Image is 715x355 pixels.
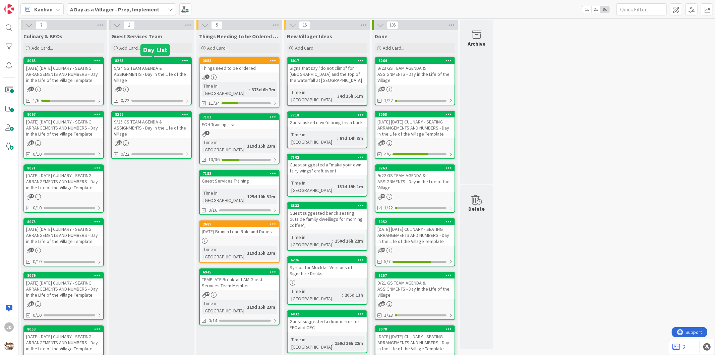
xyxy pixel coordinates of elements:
[200,114,279,129] div: 7103FOH Training List
[24,326,103,353] div: 8053[DATE] [DATE] CULINARY - SEATING ARRANGEMENTS AND NUMBERS - Day in the Life of the Village Te...
[200,269,279,290] div: 6945TEMPLATE Breakfast AM Guest Services Team Member
[29,301,34,306] span: 37
[24,219,103,246] div: 8075[DATE] [DATE] CULINARY - SEATING ARRANGEMENTS AND NUMBERS - Day in the Life of the Village Te...
[23,57,104,105] a: 8063[DATE] [DATE] CULINARY - SEATING ARRANGEMENTS AND NUMBERS - Day in the Life of the Village Te...
[203,222,279,226] div: 2689
[24,278,103,299] div: [DATE] [DATE] CULINARY - SEATING ARRANGEMENTS AND NUMBERS - Day in the Life of the Village Template
[343,291,365,299] div: 205d 13h
[200,269,279,275] div: 6945
[200,221,279,227] div: 2689
[123,21,135,29] span: 2
[27,112,103,117] div: 8067
[27,327,103,332] div: 8053
[205,74,210,79] span: 4
[115,58,191,63] div: 8265
[375,64,455,85] div: 9/23 GS TEAM AGENDA & ASSIGNMENTS - Day in the Life of the Village
[36,21,47,29] span: 7
[200,275,279,290] div: TEMPLATE Breakfast AM Guest Services Team Member
[27,166,103,170] div: 8071
[591,6,600,13] span: 2x
[375,165,455,171] div: 8263
[336,183,365,190] div: 131d 19h 1m
[29,140,34,145] span: 37
[375,164,455,213] a: 82639/22 GS TEAM AGENDA & ASSIGNMENTS - Day in the Life of the Village1/22
[616,3,667,15] input: Quick Filter...
[117,87,122,91] span: 20
[121,151,129,158] span: 0/22
[287,202,367,251] a: 6833Guest suggested bench seating outside family dwellings for morning coffee\Time in [GEOGRAPHIC...
[24,58,103,64] div: 8063
[288,112,367,118] div: 7718
[375,117,455,138] div: [DATE] [DATE] CULINARY - SEATING ARRANGEMENTS AND NUMBERS - Day in the Life of the Village Template
[24,326,103,332] div: 8053
[288,257,367,263] div: 6226
[336,92,365,100] div: 34d 15h 51m
[375,326,455,353] div: 8078[DATE] [DATE] CULINARY - SEATING ARRANGEMENTS AND NUMBERS - Day in the Life of the Village Te...
[143,47,167,53] h5: Day List
[288,64,367,85] div: Signs that say "do not climb" for [GEOGRAPHIC_DATA] and the top of the waterfall at [GEOGRAPHIC_D...
[199,220,280,263] a: 2689[DATE] Brunch Lead Role and DutiesTime in [GEOGRAPHIC_DATA]:119d 15h 23m
[375,272,455,278] div: 8257
[24,225,103,246] div: [DATE] [DATE] CULINARY - SEATING ARRANGEMENTS AND NUMBERS - Day in the Life of the Village Template
[200,64,279,72] div: Things need to be ordered
[199,33,280,40] span: Things Needing to be Ordered - PUT IN CARD, Don't make new card
[375,218,455,266] a: 8052[DATE] [DATE] CULINARY - SEATING ARRANGEMENTS AND NUMBERS - Day in the Life of the Village Te...
[288,58,367,64] div: 8017
[112,58,191,85] div: 82659/24 GS TEAM AGENDA & ASSIGNMENTS - Day in the Life of the Village
[375,332,455,353] div: [DATE] [DATE] CULINARY - SEATING ARRANGEMENTS AND NUMBERS - Day in the Life of the Village Template
[290,179,335,194] div: Time in [GEOGRAPHIC_DATA]
[375,111,455,138] div: 8058[DATE] [DATE] CULINARY - SEATING ARRANGEMENTS AND NUMBERS - Day in the Life of the Village Te...
[23,272,104,320] a: 8079[DATE] [DATE] CULINARY - SEATING ARRANGEMENTS AND NUMBERS - Day in the Life of the Village Te...
[200,170,279,185] div: 7152Guest Services Training
[203,115,279,119] div: 7103
[288,209,367,230] div: Guest suggested bench seating outside family dwellings for morning coffee\
[384,258,391,265] span: 5/7
[291,58,367,63] div: 8017
[381,301,385,306] span: 20
[121,97,129,104] span: 0/22
[23,111,104,159] a: 8067[DATE] [DATE] CULINARY - SEATING ARRANGEMENTS AND NUMBERS - Day in the Life of the Village Te...
[291,113,367,117] div: 7718
[29,194,34,198] span: 37
[332,237,333,245] span: :
[333,237,365,245] div: 150d 16h 22m
[24,171,103,192] div: [DATE] [DATE] CULINARY - SEATING ARRANGEMENTS AND NUMBERS - Day in the Life of the Village Template
[381,87,385,91] span: 20
[245,249,277,257] div: 119d 15h 23m
[208,317,217,324] span: 0/14
[375,225,455,246] div: [DATE] [DATE] CULINARY - SEATING ARRANGEMENTS AND NUMBERS - Day in the Life of the Village Template
[333,340,365,347] div: 150d 16h 22m
[375,272,455,299] div: 82579/21 GS TEAM AGENDA & ASSIGNMENTS - Day in the Life of the Village
[112,111,191,117] div: 8266
[202,82,249,97] div: Time in [GEOGRAPHIC_DATA]
[244,249,245,257] span: :
[27,219,103,224] div: 8075
[24,117,103,138] div: [DATE] [DATE] CULINARY - SEATING ARRANGEMENTS AND NUMBERS - Day in the Life of the Village Template
[203,270,279,274] div: 6945
[203,171,279,176] div: 7152
[375,111,455,117] div: 8058
[202,246,244,260] div: Time in [GEOGRAPHIC_DATA]
[200,120,279,129] div: FOH Training List
[245,303,277,311] div: 119d 15h 23m
[245,142,277,150] div: 119d 15h 23m
[33,204,42,211] span: 0/10
[288,154,367,160] div: 7102
[335,92,336,100] span: :
[375,33,388,40] span: Done
[4,4,14,14] img: Visit kanbanzone.com
[381,248,385,252] span: 39
[33,97,39,104] span: 1/6
[24,64,103,85] div: [DATE] [DATE] CULINARY - SEATING ARRANGEMENTS AND NUMBERS - Day in the Life of the Village Template
[335,183,336,190] span: :
[290,89,335,103] div: Time in [GEOGRAPHIC_DATA]
[291,203,367,208] div: 6833
[32,45,53,51] span: Add Card...
[34,5,53,13] span: Kanban
[288,311,367,317] div: 6832
[70,6,190,13] b: A Day as a Villager - Prep, Implement and Execute
[384,312,393,319] span: 1/23
[199,268,280,325] a: 6945TEMPLATE Breakfast AM Guest Services Team MemberTime in [GEOGRAPHIC_DATA]:119d 15h 23m0/14
[208,100,220,107] span: 11/34
[375,171,455,192] div: 9/22 GS TEAM AGENDA & ASSIGNMENTS - Day in the Life of the Village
